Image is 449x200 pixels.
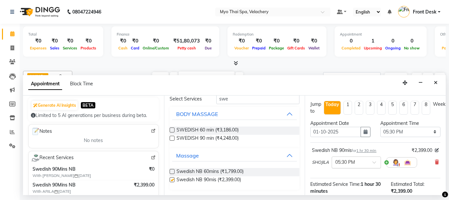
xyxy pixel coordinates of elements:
[172,150,297,161] button: Massage
[366,101,374,115] li: 3
[352,148,376,153] small: for
[171,37,202,45] div: ₹51,80,073
[129,46,141,50] span: Card
[172,108,297,120] button: BODY MASSAGE
[402,46,421,50] span: No show
[28,46,48,50] span: Expenses
[17,3,62,21] img: logo
[307,37,321,45] div: ₹0
[202,37,214,45] div: ₹0
[203,46,213,50] span: Due
[325,101,339,108] div: Today
[176,46,198,50] span: Petty cash
[398,6,410,17] img: Front Desk
[79,46,98,50] span: Products
[356,148,376,153] span: 1 hr 30 min
[340,32,421,37] div: Appointment
[48,46,61,50] span: Sales
[33,182,124,188] span: Swedish 90Mins NB
[176,110,218,118] div: BODY MASSAGE
[70,81,93,87] span: Block Time
[310,181,361,187] span: Estimated Service Time:
[286,46,307,50] span: Gift Cards
[286,37,307,45] div: ₹0
[422,101,430,115] li: 8
[29,74,43,79] span: ANING
[310,101,321,115] div: Jump to
[117,46,129,50] span: Cash
[312,147,376,154] div: Swedish NB 90mis
[33,166,124,173] span: Swedish 90Mins NB
[312,159,329,166] span: SHOJILA
[199,72,232,82] input: 2025-10-01
[43,74,46,79] a: x
[391,188,412,194] span: ₹2,399.00
[72,3,101,21] b: 08047224946
[28,37,48,45] div: ₹0
[233,46,250,50] span: Voucher
[81,102,95,108] span: BETA
[79,37,98,45] div: ₹0
[216,94,300,104] input: Search by service name
[117,37,129,45] div: ₹0
[384,37,402,45] div: 0
[31,112,156,119] div: Limited to 5 AI generations per business during beta.
[177,135,239,143] span: SWEDISH 90 min (₹4,248.00)
[176,152,199,159] div: Massage
[340,46,362,50] span: Completed
[310,120,370,127] div: Appointment Date
[384,46,402,50] span: Ongoing
[404,158,412,166] img: Interior.png
[117,32,214,37] div: Finance
[392,158,400,166] img: Hairdresser.png
[61,46,79,50] span: Services
[323,72,381,82] input: Search Appointment
[134,182,154,188] span: ₹2,399.00
[141,37,171,45] div: ₹0
[310,127,361,137] input: yyyy-mm-dd
[307,46,321,50] span: Wallet
[362,46,384,50] span: Upcoming
[267,46,286,50] span: Package
[48,37,61,45] div: ₹0
[267,37,286,45] div: ₹0
[343,101,352,115] li: 1
[435,148,439,152] i: Edit price
[310,181,381,194] span: 1 hour 30 minutes
[152,72,169,82] span: Today
[165,96,211,102] div: Select Services
[177,168,244,176] span: Swedish NB 60mins (₹1,799.00)
[28,78,62,90] span: Appointment
[402,37,421,45] div: 0
[177,127,239,135] span: SWEDISH 60 min (₹3,186.00)
[399,101,408,115] li: 6
[431,78,440,88] button: Close
[233,32,321,37] div: Redemption
[391,181,424,187] span: Estimated Total:
[61,37,79,45] div: ₹0
[340,37,362,45] div: 0
[149,166,154,173] span: ₹0
[84,137,103,144] span: No notes
[377,101,386,115] li: 4
[362,37,384,45] div: 1
[355,101,363,115] li: 2
[33,173,115,179] span: With [PERSON_NAME] [DATE]
[141,46,171,50] span: Online/Custom
[28,32,98,37] div: Total
[250,37,267,45] div: ₹0
[380,120,440,127] div: Appointment Time
[413,9,437,15] span: Front Desk
[250,46,267,50] span: Prepaid
[412,147,432,154] span: ₹2,399.00
[32,101,78,110] button: Generate AI Insights
[411,101,419,115] li: 7
[57,73,67,79] span: +8
[388,101,397,115] li: 5
[385,73,407,82] button: ADD NEW
[233,37,250,45] div: ₹0
[31,127,52,136] span: Notes
[433,101,448,108] div: Weeks
[33,188,115,194] span: With ARILA [DATE]
[129,37,141,45] div: ₹0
